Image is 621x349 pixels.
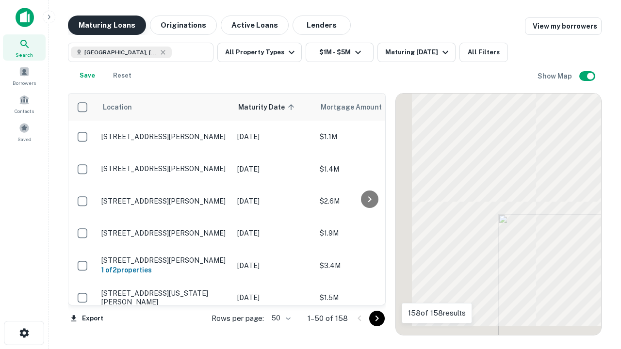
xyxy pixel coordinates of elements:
button: $1M - $5M [306,43,374,62]
button: Originations [150,16,217,35]
p: $1.1M [320,131,417,142]
th: Mortgage Amount [315,94,422,121]
button: Maturing Loans [68,16,146,35]
button: Active Loans [221,16,289,35]
span: Location [102,101,132,113]
h6: 1 of 2 properties [101,265,228,275]
p: [DATE] [237,131,310,142]
button: Save your search to get updates of matches that match your search criteria. [72,66,103,85]
a: Borrowers [3,63,46,89]
span: Search [16,51,33,59]
p: 158 of 158 results [408,307,466,319]
img: capitalize-icon.png [16,8,34,27]
p: $3.4M [320,260,417,271]
p: $1.4M [320,164,417,174]
p: 1–50 of 158 [308,313,348,324]
p: [STREET_ADDRESS][PERSON_NAME] [101,256,228,265]
a: Search [3,34,46,61]
div: Maturing [DATE] [385,47,451,58]
h6: Show Map [538,71,573,81]
button: Reset [107,66,138,85]
button: Export [68,311,106,326]
p: [DATE] [237,196,310,206]
span: Saved [17,135,32,143]
div: 0 0 [396,94,601,335]
p: [STREET_ADDRESS][PERSON_NAME] [101,132,228,141]
p: $1.9M [320,228,417,238]
span: [GEOGRAPHIC_DATA], [GEOGRAPHIC_DATA], [GEOGRAPHIC_DATA] [84,48,157,57]
button: Go to next page [369,311,385,326]
th: Location [97,94,232,121]
div: 50 [268,311,292,325]
p: [STREET_ADDRESS][PERSON_NAME] [101,229,228,238]
a: Saved [3,119,46,145]
a: Contacts [3,91,46,117]
p: [STREET_ADDRESS][PERSON_NAME] [101,164,228,173]
p: [DATE] [237,164,310,174]
p: [STREET_ADDRESS][US_STATE][PERSON_NAME] [101,289,228,306]
button: Maturing [DATE] [377,43,456,62]
p: $1.5M [320,292,417,303]
p: Rows per page: [212,313,264,324]
a: View my borrowers [525,17,602,35]
th: Maturity Date [232,94,315,121]
button: All Property Types [217,43,302,62]
p: [STREET_ADDRESS][PERSON_NAME] [101,197,228,206]
iframe: Chat Widget [572,271,621,318]
button: All Filters [459,43,508,62]
p: [DATE] [237,292,310,303]
span: Maturity Date [238,101,297,113]
button: Lenders [293,16,351,35]
span: Mortgage Amount [321,101,394,113]
span: Borrowers [13,79,36,87]
p: [DATE] [237,228,310,238]
span: Contacts [15,107,34,115]
p: [DATE] [237,260,310,271]
p: $2.6M [320,196,417,206]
